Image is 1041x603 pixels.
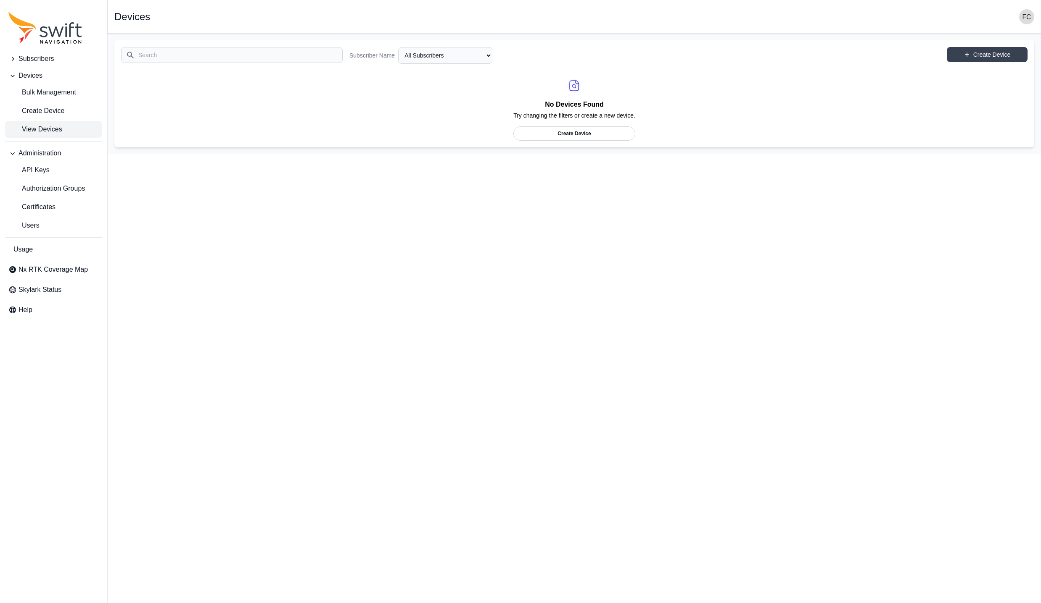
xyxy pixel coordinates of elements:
a: View Devices [5,121,102,138]
span: Usage [13,244,33,254]
span: Administration [18,148,61,158]
h2: No Devices Found [513,99,635,112]
a: Users [5,217,102,234]
a: Nx RTK Coverage Map [5,261,102,278]
label: Subscriber Name [349,51,395,60]
a: Create Device [947,47,1028,62]
button: Subscribers [5,50,102,67]
a: Bulk Management [5,84,102,101]
span: API Keys [8,165,50,175]
a: Create Device [5,102,102,119]
a: Certificates [5,199,102,215]
span: Create Device [8,106,64,116]
a: Authorization Groups [5,180,102,197]
span: Certificates [8,202,55,212]
a: API Keys [5,162,102,178]
a: Skylark Status [5,281,102,298]
span: Devices [18,71,42,81]
span: Help [18,305,32,315]
span: Authorization Groups [8,184,85,194]
a: Help [5,301,102,318]
span: View Devices [8,124,62,134]
button: Devices [5,67,102,84]
h1: Devices [114,12,150,22]
img: user photo [1019,9,1034,24]
a: Create Device [513,126,635,141]
span: Nx RTK Coverage Map [18,265,88,275]
p: Try changing the filters or create a new device. [513,112,635,126]
input: Search [121,47,343,63]
span: Subscribers [18,54,54,64]
a: Usage [5,241,102,258]
select: Subscriber [398,47,492,64]
span: Skylark Status [18,285,61,295]
button: Administration [5,145,102,162]
span: Bulk Management [8,87,76,97]
span: Users [8,220,40,231]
